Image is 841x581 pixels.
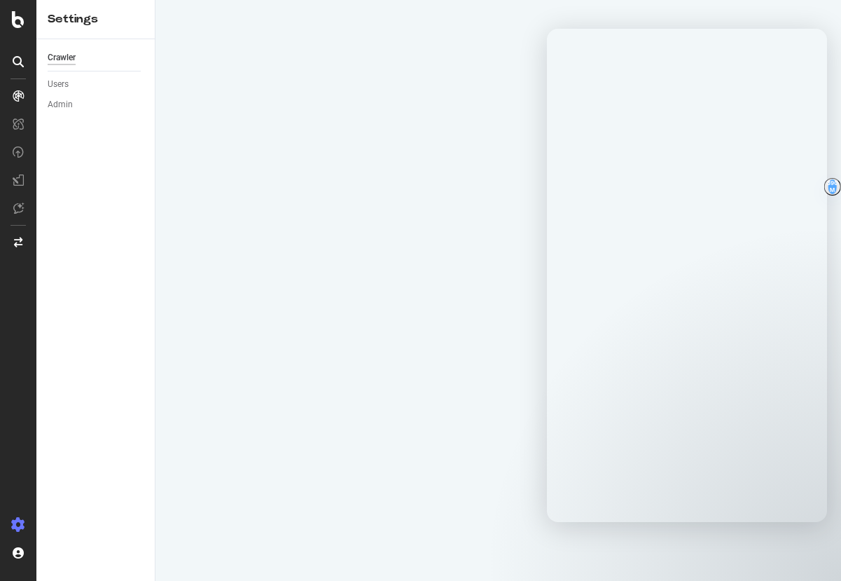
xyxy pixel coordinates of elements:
div: Settings [48,11,144,27]
a: Admin [48,97,145,112]
div: Crawler [48,50,76,65]
iframe: To enrich screen reader interactions, please activate Accessibility in Grammarly extension settings [547,29,827,522]
div: Users [48,77,69,92]
iframe: Intercom live chat [793,533,827,567]
div: Admin [48,97,73,112]
a: Users [48,77,145,92]
a: Crawler [48,50,145,65]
